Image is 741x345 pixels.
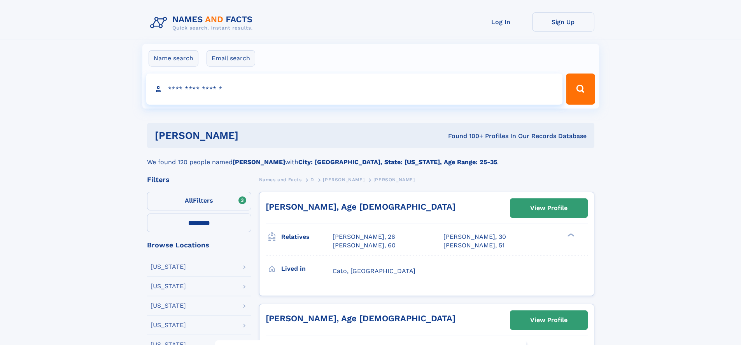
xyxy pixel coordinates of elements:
[151,322,186,328] div: [US_STATE]
[147,12,259,33] img: Logo Names and Facts
[530,311,568,329] div: View Profile
[155,131,343,140] h1: [PERSON_NAME]
[323,177,364,182] span: [PERSON_NAME]
[373,177,415,182] span: [PERSON_NAME]
[266,313,455,323] a: [PERSON_NAME], Age [DEMOGRAPHIC_DATA]
[333,233,395,241] a: [PERSON_NAME], 26
[566,233,575,238] div: ❯
[149,50,198,67] label: Name search
[443,233,506,241] a: [PERSON_NAME], 30
[343,132,587,140] div: Found 100+ Profiles In Our Records Database
[333,267,415,275] span: Cato, [GEOGRAPHIC_DATA]
[566,74,595,105] button: Search Button
[530,199,568,217] div: View Profile
[147,148,594,167] div: We found 120 people named with .
[281,230,333,243] h3: Relatives
[207,50,255,67] label: Email search
[233,158,285,166] b: [PERSON_NAME]
[147,192,251,210] label: Filters
[470,12,532,32] a: Log In
[266,202,455,212] a: [PERSON_NAME], Age [DEMOGRAPHIC_DATA]
[146,74,563,105] input: search input
[532,12,594,32] a: Sign Up
[147,176,251,183] div: Filters
[298,158,497,166] b: City: [GEOGRAPHIC_DATA], State: [US_STATE], Age Range: 25-35
[310,177,314,182] span: D
[310,175,314,184] a: D
[259,175,302,184] a: Names and Facts
[323,175,364,184] a: [PERSON_NAME]
[151,303,186,309] div: [US_STATE]
[151,283,186,289] div: [US_STATE]
[281,262,333,275] h3: Lived in
[510,199,587,217] a: View Profile
[151,264,186,270] div: [US_STATE]
[510,311,587,329] a: View Profile
[333,241,396,250] a: [PERSON_NAME], 60
[185,197,193,204] span: All
[147,242,251,249] div: Browse Locations
[443,241,505,250] a: [PERSON_NAME], 51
